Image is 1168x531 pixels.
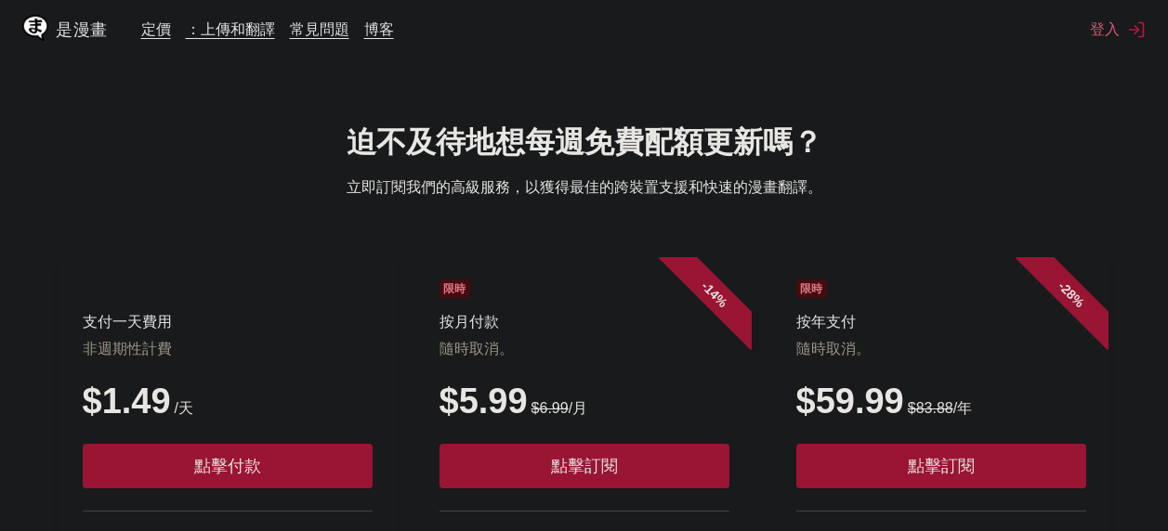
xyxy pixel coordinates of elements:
small: /月 [528,400,588,416]
button: 登入 [1090,19,1146,40]
div: - % [658,239,769,350]
a: 定價 [141,19,171,38]
button: 點擊訂閱 [796,444,1086,488]
span: 限時 [796,279,828,298]
div: $1.49 [83,382,373,421]
font: 登入 [1090,19,1120,40]
h1: 迫不及待地想每週免費配額更新嗎？ [15,123,1153,163]
div: $59.99 [796,382,1086,421]
p: 立即訂閱我們的高級服務，以獲得最佳的跨裝置支援和快速的漫畫翻譯。 [15,178,1153,198]
div: 是漫畫 [56,19,108,41]
p: 隨時取消。 [440,340,729,359]
small: /天 [171,400,193,416]
a: IsManga 標誌是漫畫 [22,15,141,45]
h3: 支付一天費用 [83,313,373,332]
h3: 按月付款 [440,313,729,332]
p: 非週期性計費 [83,340,373,359]
img: 登出 [1127,20,1146,39]
span: 限時 [440,279,471,298]
div: $5.99 [440,382,729,421]
font: 28 [1058,281,1079,302]
button: 點擊付款 [83,444,373,488]
font: 14 [702,281,722,302]
small: /年 [904,400,972,416]
s: $6.99 [532,400,569,416]
div: - % [1015,239,1126,350]
a: 博客 [364,19,394,38]
button: 點擊訂閱 [440,444,729,488]
s: $83.88 [908,400,953,416]
a: ：上傳和翻譯 [186,19,275,38]
a: 常見問題 [290,19,349,38]
p: 隨時取消。 [796,340,1086,359]
img: IsManga 標誌 [22,15,48,41]
h3: 按年支付 [796,313,1086,332]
